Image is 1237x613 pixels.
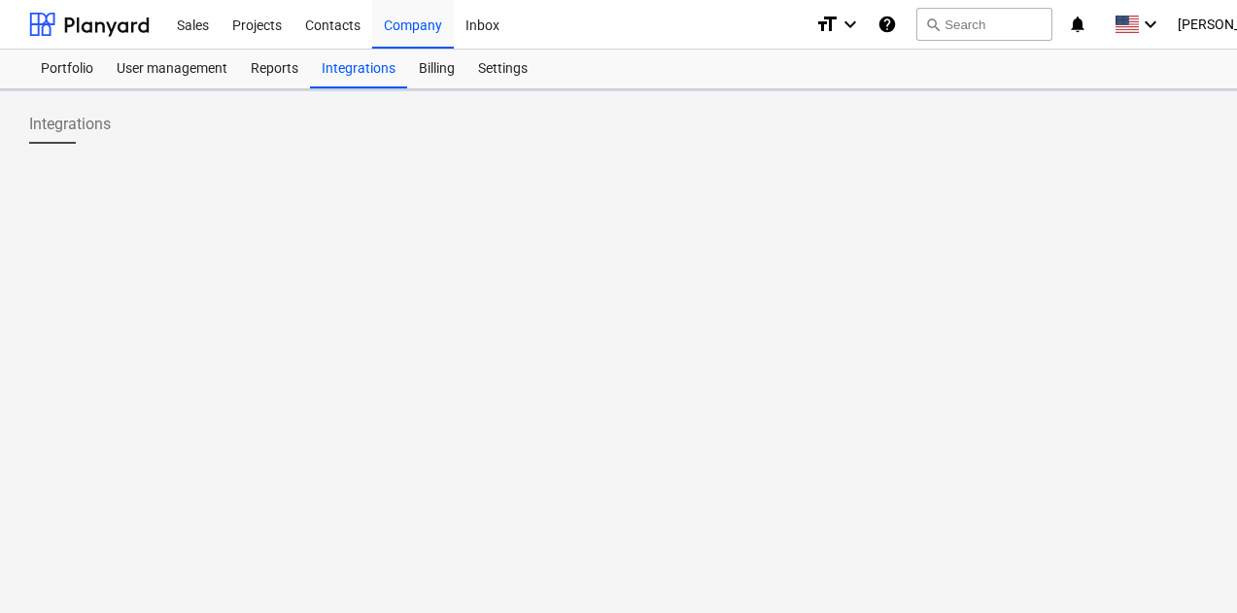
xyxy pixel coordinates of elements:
[105,50,239,88] a: User management
[407,50,466,88] a: Billing
[29,50,105,88] a: Portfolio
[815,13,839,36] i: format_size
[466,50,539,88] a: Settings
[239,50,310,88] a: Reports
[1068,13,1087,36] i: notifications
[310,50,407,88] a: Integrations
[839,13,862,36] i: keyboard_arrow_down
[1139,13,1162,36] i: keyboard_arrow_down
[877,13,897,36] i: Knowledge base
[925,17,941,32] span: search
[29,113,111,136] span: Integrations
[916,8,1052,41] button: Search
